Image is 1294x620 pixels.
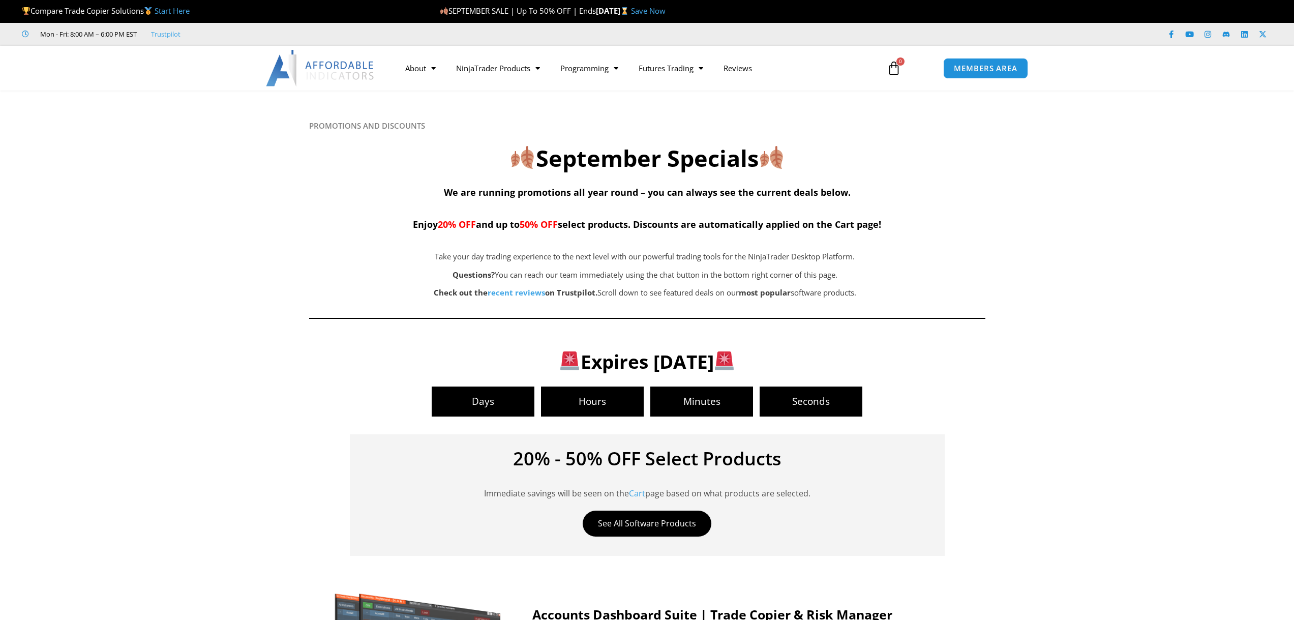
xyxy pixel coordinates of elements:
[365,450,929,468] h4: 20% - 50% OFF Select Products
[440,6,596,16] span: SEPTEMBER SALE | Up To 50% OFF | Ends
[309,143,985,173] h2: September Specials
[943,58,1028,79] a: MEMBERS AREA
[325,349,969,374] h3: Expires [DATE]
[629,488,645,499] a: Cart
[440,7,448,15] img: 🍂
[38,28,137,40] span: Mon - Fri: 8:00 AM – 6:00 PM EST
[453,270,495,280] strong: Questions?
[896,57,905,66] span: 0
[413,218,881,230] span: Enjoy and up to select products. Discounts are automatically applied on the Cart page!
[309,121,985,131] h6: PROMOTIONS AND DISCOUNTS
[151,28,180,40] a: Trustpilot
[144,7,152,15] img: 🥇
[550,56,628,80] a: Programming
[713,56,762,80] a: Reviews
[435,251,855,261] span: Take your day trading experience to the next level with our powerful trading tools for the NinjaT...
[360,286,930,300] p: Scroll down to see featured deals on our software products.
[583,511,711,537] a: See All Software Products
[22,6,190,16] span: Compare Trade Copier Solutions
[266,50,375,86] img: LogoAI | Affordable Indicators – NinjaTrader
[444,186,851,198] span: We are running promotions all year round – you can always see the current deals below.
[155,6,190,16] a: Start Here
[760,146,783,169] img: 🍂
[488,287,545,298] a: recent reviews
[628,56,713,80] a: Futures Trading
[438,218,476,230] span: 20% OFF
[631,6,666,16] a: Save Now
[520,218,558,230] span: 50% OFF
[739,287,791,298] b: most popular
[954,65,1017,72] span: MEMBERS AREA
[365,473,929,500] p: Immediate savings will be seen on the page based on what products are selected.
[511,146,534,169] img: 🍂
[621,7,628,15] img: ⌛
[22,7,30,15] img: 🏆
[760,397,862,406] span: Seconds
[650,397,753,406] span: Minutes
[395,56,875,80] nav: Menu
[596,6,631,16] strong: [DATE]
[446,56,550,80] a: NinjaTrader Products
[360,268,930,282] p: You can reach our team immediately using the chat button in the bottom right corner of this page.
[715,351,734,370] img: 🚨
[560,351,579,370] img: 🚨
[541,397,644,406] span: Hours
[871,53,916,83] a: 0
[432,397,534,406] span: Days
[434,287,597,298] strong: Check out the on Trustpilot.
[395,56,446,80] a: About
